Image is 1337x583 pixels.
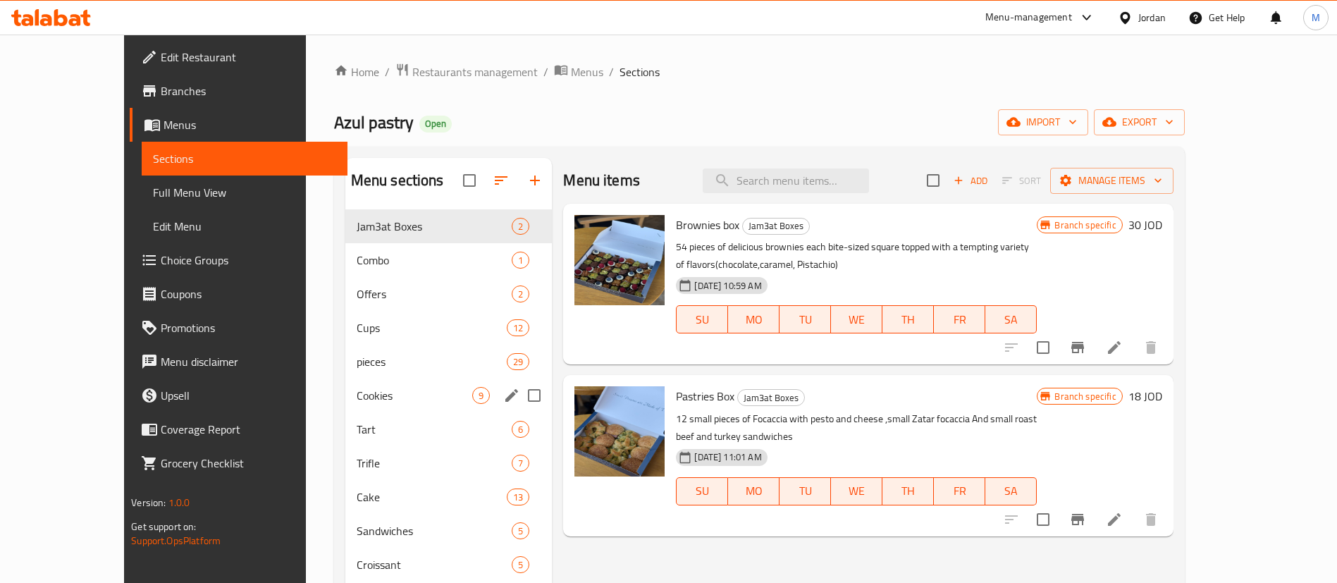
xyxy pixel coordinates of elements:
span: Version: [131,493,166,512]
span: Promotions [161,319,336,336]
span: 5 [512,558,529,572]
h6: 18 JOD [1128,386,1162,406]
span: Branch specific [1049,219,1121,232]
span: Cups [357,319,507,336]
button: Add [948,170,993,192]
span: 1.0.0 [168,493,190,512]
span: [DATE] 10:59 AM [689,279,767,293]
div: Croissant [357,556,512,573]
span: FR [939,481,980,501]
a: Restaurants management [395,63,538,81]
span: 1 [512,254,529,267]
div: Jam3at Boxes2 [345,209,553,243]
span: 5 [512,524,529,538]
button: TU [780,305,831,333]
a: Menus [130,108,347,142]
span: import [1009,113,1077,131]
div: Sandwiches5 [345,514,553,548]
button: TH [882,305,934,333]
span: Sections [620,63,660,80]
span: MO [734,309,774,330]
span: Trifle [357,455,512,472]
a: Home [334,63,379,80]
li: / [543,63,548,80]
span: Manage items [1061,172,1162,190]
span: M [1312,10,1320,25]
span: Offers [357,286,512,302]
span: Full Menu View [153,184,336,201]
button: MO [728,477,780,505]
a: Edit Restaurant [130,40,347,74]
div: Cookies [357,387,473,404]
a: Promotions [130,311,347,345]
input: search [703,168,869,193]
span: Jam3at Boxes [357,218,512,235]
span: Coverage Report [161,421,336,438]
span: Jam3at Boxes [743,218,809,234]
button: WE [831,477,882,505]
span: WE [837,309,877,330]
a: Menu disclaimer [130,345,347,379]
span: Combo [357,252,512,269]
button: FR [934,477,985,505]
h6: 30 JOD [1128,215,1162,235]
span: 7 [512,457,529,470]
div: items [512,455,529,472]
span: Edit Restaurant [161,49,336,66]
span: TH [888,481,928,501]
span: 9 [473,389,489,403]
span: Get support on: [131,517,196,536]
span: Menu disclaimer [161,353,336,370]
span: Restaurants management [412,63,538,80]
img: Pastries Box [574,386,665,477]
button: TU [780,477,831,505]
button: SU [676,477,728,505]
span: 12 [507,321,529,335]
li: / [385,63,390,80]
a: Edit menu item [1106,339,1123,356]
div: Offers2 [345,277,553,311]
button: Manage items [1050,168,1173,194]
span: Jam3at Boxes [738,390,804,406]
a: Support.OpsPlatform [131,532,221,550]
span: Sort sections [484,164,518,197]
button: FR [934,305,985,333]
span: Menus [164,116,336,133]
span: Select all sections [455,166,484,195]
span: Select to update [1028,505,1058,534]
nav: breadcrumb [334,63,1185,81]
span: Branches [161,82,336,99]
div: Open [419,116,452,133]
span: SU [682,309,722,330]
span: TH [888,309,928,330]
div: Tart6 [345,412,553,446]
span: Menus [571,63,603,80]
span: Grocery Checklist [161,455,336,472]
div: Cake [357,489,507,505]
a: Sections [142,142,347,176]
div: Cookies9edit [345,379,553,412]
div: pieces29 [345,345,553,379]
button: TH [882,477,934,505]
button: delete [1134,503,1168,536]
li: / [609,63,614,80]
button: Branch-specific-item [1061,503,1095,536]
button: edit [501,385,522,406]
span: SA [991,309,1031,330]
h2: Menu items [563,170,640,191]
span: export [1105,113,1173,131]
div: Trifle7 [345,446,553,480]
div: items [512,522,529,539]
button: export [1094,109,1185,135]
span: 13 [507,491,529,504]
div: items [512,556,529,573]
span: Edit Menu [153,218,336,235]
p: 54 pieces of delicious brownies each bite-sized square topped with a tempting variety of flavors(... [676,238,1037,274]
span: 2 [512,288,529,301]
span: Select section [918,166,948,195]
span: Open [419,118,452,130]
span: Select to update [1028,333,1058,362]
div: Tart [357,421,512,438]
span: Brownies box [676,214,739,235]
